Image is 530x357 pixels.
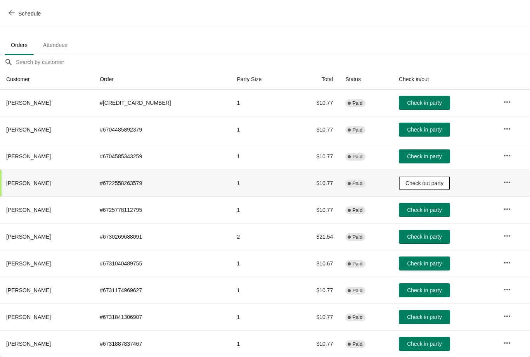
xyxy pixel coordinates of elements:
[399,256,450,270] button: Check in party
[399,310,450,324] button: Check in party
[231,277,292,303] td: 1
[399,283,450,297] button: Check in party
[352,154,362,160] span: Paid
[6,207,51,213] span: [PERSON_NAME]
[18,10,41,17] span: Schedule
[352,234,362,240] span: Paid
[6,341,51,347] span: [PERSON_NAME]
[405,180,443,186] span: Check out party
[231,143,292,170] td: 1
[407,260,442,267] span: Check in party
[6,234,51,240] span: [PERSON_NAME]
[399,123,450,137] button: Check in party
[94,223,230,250] td: # 6730269688091
[399,230,450,244] button: Check in party
[231,303,292,330] td: 1
[399,203,450,217] button: Check in party
[231,250,292,277] td: 1
[6,180,51,186] span: [PERSON_NAME]
[94,143,230,170] td: # 6704585343259
[407,127,442,133] span: Check in party
[399,96,450,110] button: Check in party
[231,330,292,357] td: 1
[6,100,51,106] span: [PERSON_NAME]
[292,90,339,116] td: $10.77
[399,176,450,190] button: Check out party
[231,116,292,143] td: 1
[407,234,442,240] span: Check in party
[5,38,34,52] span: Orders
[6,260,51,267] span: [PERSON_NAME]
[231,196,292,223] td: 1
[352,207,362,213] span: Paid
[399,149,450,163] button: Check in party
[94,196,230,223] td: # 6725778112795
[292,170,339,196] td: $10.77
[407,341,442,347] span: Check in party
[94,170,230,196] td: # 6722558263579
[231,170,292,196] td: 1
[6,314,51,320] span: [PERSON_NAME]
[292,303,339,330] td: $10.77
[94,303,230,330] td: # 6731841306907
[4,7,47,21] button: Schedule
[6,287,51,293] span: [PERSON_NAME]
[339,69,393,90] th: Status
[292,223,339,250] td: $21.54
[352,180,362,187] span: Paid
[292,116,339,143] td: $10.77
[94,90,230,116] td: # [CREDIT_CARD_NUMBER]
[94,330,230,357] td: # 6731887837467
[292,250,339,277] td: $10.67
[94,69,230,90] th: Order
[94,116,230,143] td: # 6704485892379
[94,277,230,303] td: # 6731174969627
[292,196,339,223] td: $10.77
[352,288,362,294] span: Paid
[292,69,339,90] th: Total
[407,153,442,159] span: Check in party
[399,337,450,351] button: Check in party
[352,100,362,106] span: Paid
[407,100,442,106] span: Check in party
[16,55,530,69] input: Search by customer
[393,69,497,90] th: Check in/out
[292,277,339,303] td: $10.77
[6,153,51,159] span: [PERSON_NAME]
[6,127,51,133] span: [PERSON_NAME]
[407,287,442,293] span: Check in party
[407,314,442,320] span: Check in party
[352,261,362,267] span: Paid
[231,69,292,90] th: Party Size
[292,330,339,357] td: $10.77
[37,38,74,52] span: Attendees
[352,127,362,133] span: Paid
[407,207,442,213] span: Check in party
[94,250,230,277] td: # 6731040489755
[352,314,362,321] span: Paid
[352,341,362,347] span: Paid
[231,90,292,116] td: 1
[231,223,292,250] td: 2
[292,143,339,170] td: $10.77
